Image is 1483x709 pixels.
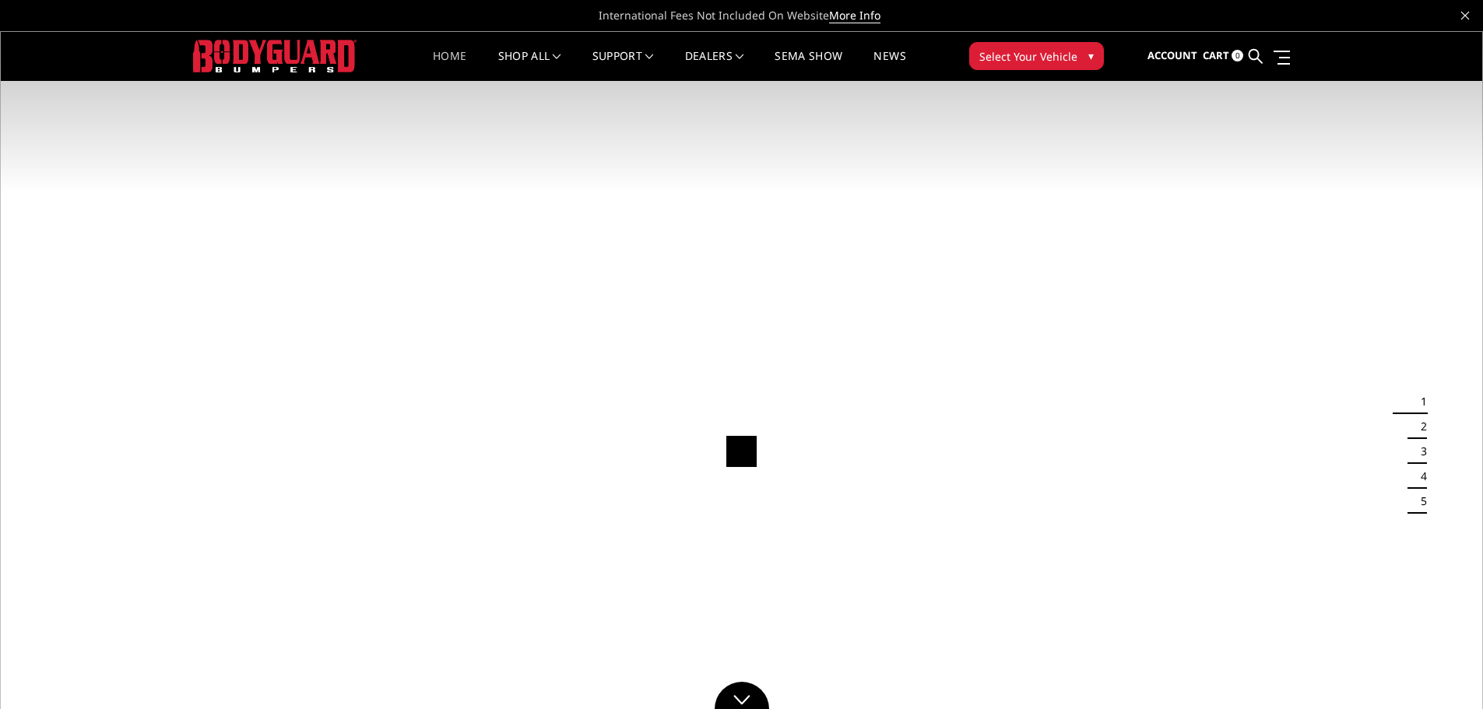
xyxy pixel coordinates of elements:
button: Select Your Vehicle [969,42,1104,70]
a: News [873,51,905,81]
span: Account [1147,48,1197,62]
a: Cart 0 [1203,35,1243,77]
button: 1 of 5 [1411,389,1427,414]
a: Click to Down [715,682,769,709]
button: 3 of 5 [1411,439,1427,464]
span: 0 [1232,50,1243,61]
img: BODYGUARD BUMPERS [193,40,357,72]
span: Select Your Vehicle [979,48,1077,65]
a: Home [433,51,466,81]
a: Support [592,51,654,81]
a: Account [1147,35,1197,77]
a: SEMA Show [775,51,842,81]
a: shop all [498,51,561,81]
a: Dealers [685,51,744,81]
span: Cart [1203,48,1229,62]
a: More Info [829,8,880,23]
button: 4 of 5 [1411,464,1427,489]
button: 2 of 5 [1411,414,1427,439]
span: ▾ [1088,47,1094,64]
button: 5 of 5 [1411,489,1427,514]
